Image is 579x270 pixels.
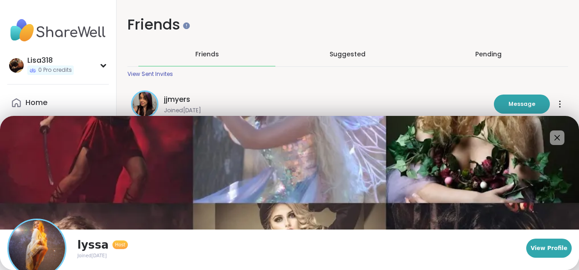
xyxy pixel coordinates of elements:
span: Friends [195,50,219,59]
img: Lisa318 [9,58,24,73]
img: ShareWell Nav Logo [7,15,109,46]
a: Home [7,92,109,114]
span: Suggested [330,50,366,59]
button: Message [494,95,550,114]
button: View Profile [526,239,572,258]
h1: Friends [127,15,568,35]
span: Host [115,241,126,248]
img: jjmyers [132,92,157,116]
span: Joined [DATE] [164,107,488,114]
span: 0 Pro credits [38,66,72,74]
span: Message [508,100,535,108]
span: View Profile [531,244,568,252]
div: Lisa318 [27,55,74,65]
div: Home [25,98,47,108]
a: Sessions [7,114,109,135]
div: View Sent Invites [127,70,173,78]
span: lyssa [77,238,109,252]
span: jjmyers [164,94,190,105]
span: Joined [DATE] [77,252,107,259]
iframe: Spotlight [183,22,190,29]
div: Pending [475,50,502,59]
